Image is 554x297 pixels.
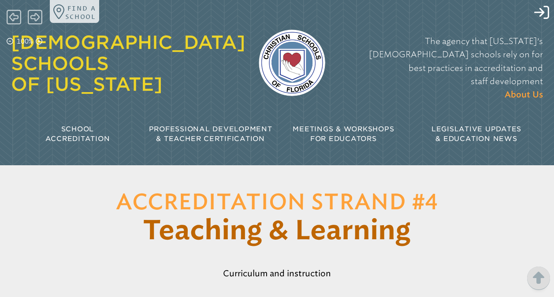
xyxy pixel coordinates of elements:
p: 100% [15,37,34,47]
span: Legislative Updates & Education News [431,125,521,143]
p: Curriculum and instruction [103,267,452,280]
span: Professional Development & Teacher Certification [149,125,272,143]
a: [DEMOGRAPHIC_DATA] Schools of [US_STATE] [11,31,245,95]
span: Teaching & Learning [63,216,491,247]
span: Back [7,9,21,26]
span: About Us [505,91,543,99]
span: Meetings & Workshops for Educators [293,125,394,143]
span: The agency that [US_STATE]’s [DEMOGRAPHIC_DATA] schools rely on for best practices in accreditati... [369,36,543,86]
span: Forward [28,9,42,26]
span: School Accreditation [45,125,110,143]
button: Scroll Top [532,268,545,288]
img: csf-logo-web-colors.png [259,30,325,96]
p: Find a school [65,4,96,21]
span: Accreditation Strand #4 [63,198,491,208]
